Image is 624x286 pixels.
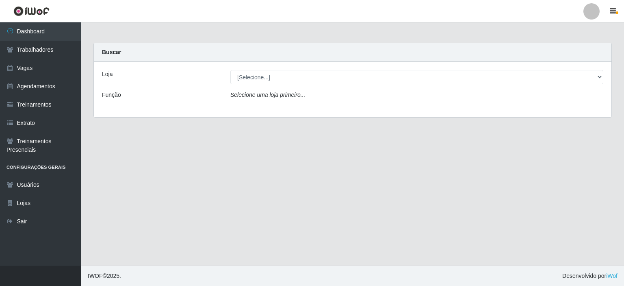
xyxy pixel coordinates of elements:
i: Selecione uma loja primeiro... [230,92,305,98]
img: CoreUI Logo [13,6,50,16]
span: Desenvolvido por [562,272,617,280]
label: Função [102,91,121,99]
strong: Buscar [102,49,121,55]
span: IWOF [88,273,103,279]
a: iWof [606,273,617,279]
span: © 2025 . [88,272,121,280]
label: Loja [102,70,113,79]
